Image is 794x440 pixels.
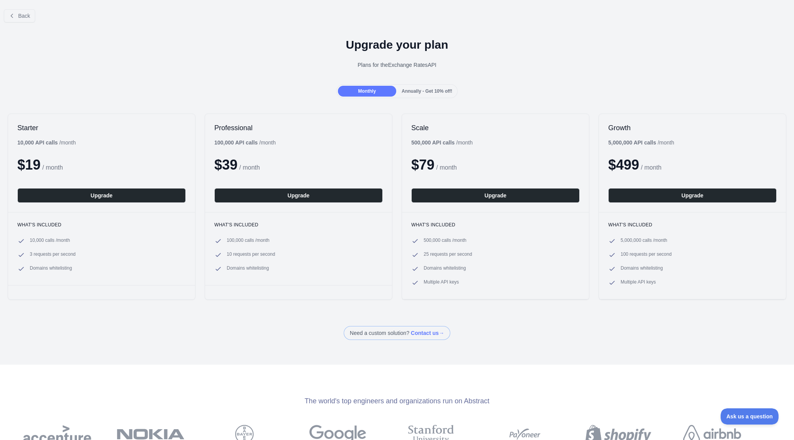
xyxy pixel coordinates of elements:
span: $ 79 [411,157,434,173]
iframe: Toggle Customer Support [721,408,779,425]
div: / month [411,139,473,146]
h2: Professional [214,123,383,133]
h2: Scale [411,123,580,133]
b: 500,000 API calls [411,139,455,146]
